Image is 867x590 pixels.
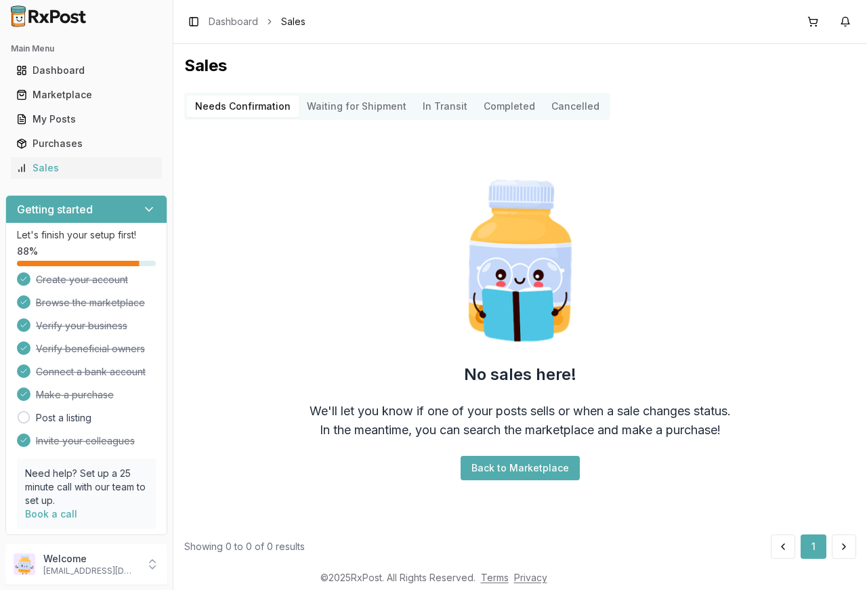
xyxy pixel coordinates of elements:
[5,535,167,560] button: Support
[16,64,156,77] div: Dashboard
[299,96,415,117] button: Waiting for Shipment
[801,534,826,559] button: 1
[475,96,543,117] button: Completed
[5,5,92,27] img: RxPost Logo
[36,342,145,356] span: Verify beneficial owners
[11,83,162,107] a: Marketplace
[17,228,156,242] p: Let's finish your setup first!
[481,572,509,583] a: Terms
[25,467,148,507] p: Need help? Set up a 25 minute call with our team to set up.
[36,388,114,402] span: Make a purchase
[36,296,145,310] span: Browse the marketplace
[11,131,162,156] a: Purchases
[17,245,38,258] span: 88 %
[36,434,135,448] span: Invite your colleagues
[11,58,162,83] a: Dashboard
[184,55,856,77] h1: Sales
[11,43,162,54] h2: Main Menu
[36,411,91,425] a: Post a listing
[5,84,167,106] button: Marketplace
[461,456,580,480] button: Back to Marketplace
[310,402,731,421] div: We'll let you know if one of your posts sells or when a sale changes status.
[209,15,258,28] a: Dashboard
[281,15,305,28] span: Sales
[5,60,167,81] button: Dashboard
[514,572,547,583] a: Privacy
[5,157,167,179] button: Sales
[11,156,162,180] a: Sales
[43,566,138,576] p: [EMAIL_ADDRESS][DOMAIN_NAME]
[25,508,77,520] a: Book a call
[36,319,127,333] span: Verify your business
[16,161,156,175] div: Sales
[184,540,305,553] div: Showing 0 to 0 of 0 results
[415,96,475,117] button: In Transit
[433,174,607,347] img: Smart Pill Bottle
[17,201,93,217] h3: Getting started
[5,108,167,130] button: My Posts
[16,137,156,150] div: Purchases
[5,133,167,154] button: Purchases
[543,96,608,117] button: Cancelled
[209,15,305,28] nav: breadcrumb
[187,96,299,117] button: Needs Confirmation
[36,273,128,287] span: Create your account
[11,107,162,131] a: My Posts
[43,552,138,566] p: Welcome
[14,553,35,575] img: User avatar
[36,365,146,379] span: Connect a bank account
[464,364,576,385] h2: No sales here!
[16,88,156,102] div: Marketplace
[821,544,853,576] iframe: Intercom live chat
[320,421,721,440] div: In the meantime, you can search the marketplace and make a purchase!
[16,112,156,126] div: My Posts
